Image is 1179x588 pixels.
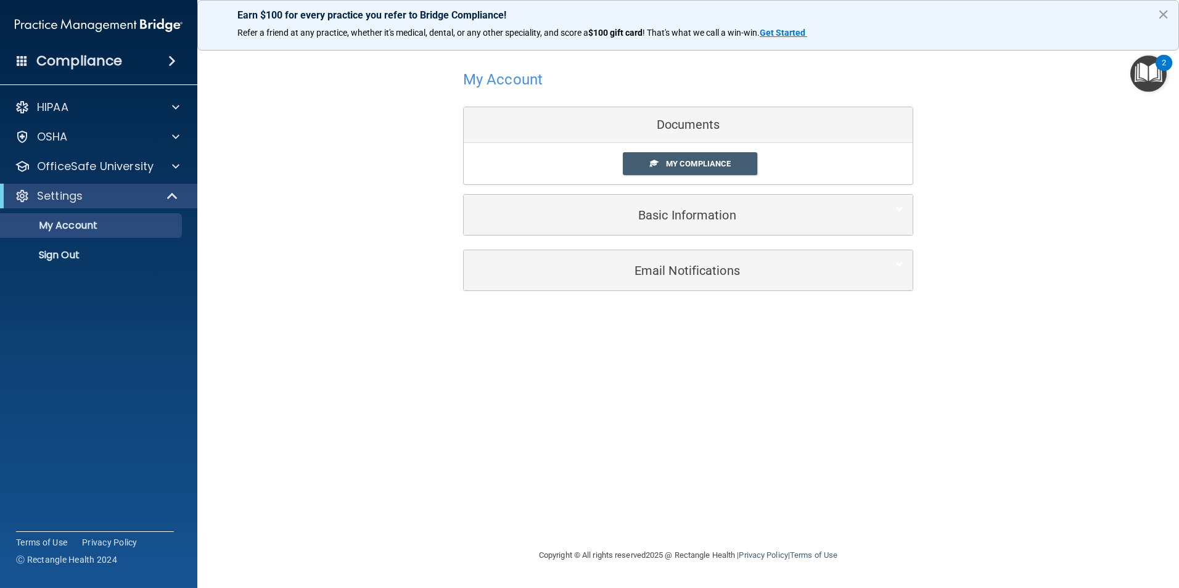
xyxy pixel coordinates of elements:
a: OfficeSafe University [15,159,179,174]
p: OfficeSafe University [37,159,154,174]
a: Basic Information [473,201,903,229]
p: Settings [37,189,83,203]
h5: Basic Information [473,208,866,222]
a: Terms of Use [16,536,67,549]
span: Ⓒ Rectangle Health 2024 [16,553,117,566]
span: My Compliance [666,159,731,168]
a: Settings [15,189,179,203]
div: 2 [1162,63,1166,79]
button: Close [1157,4,1169,24]
h4: Compliance [36,52,122,70]
div: Documents [464,107,913,143]
div: Copyright © All rights reserved 2025 @ Rectangle Health | | [463,536,913,575]
a: OSHA [15,129,179,144]
strong: Get Started [760,28,805,38]
p: HIPAA [37,100,68,115]
span: Refer a friend at any practice, whether it's medical, dental, or any other speciality, and score a [237,28,588,38]
a: Privacy Policy [82,536,138,549]
a: Terms of Use [790,550,837,560]
p: Sign Out [8,249,176,261]
button: Open Resource Center, 2 new notifications [1130,55,1167,92]
p: My Account [8,219,176,232]
h4: My Account [463,71,543,88]
a: Get Started [760,28,807,38]
p: Earn $100 for every practice you refer to Bridge Compliance! [237,9,1139,21]
p: OSHA [37,129,68,144]
a: Email Notifications [473,256,903,284]
strong: $100 gift card [588,28,643,38]
a: HIPAA [15,100,179,115]
a: Privacy Policy [739,550,787,560]
img: PMB logo [15,13,183,38]
h5: Email Notifications [473,264,866,277]
span: ! That's what we call a win-win. [643,28,760,38]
